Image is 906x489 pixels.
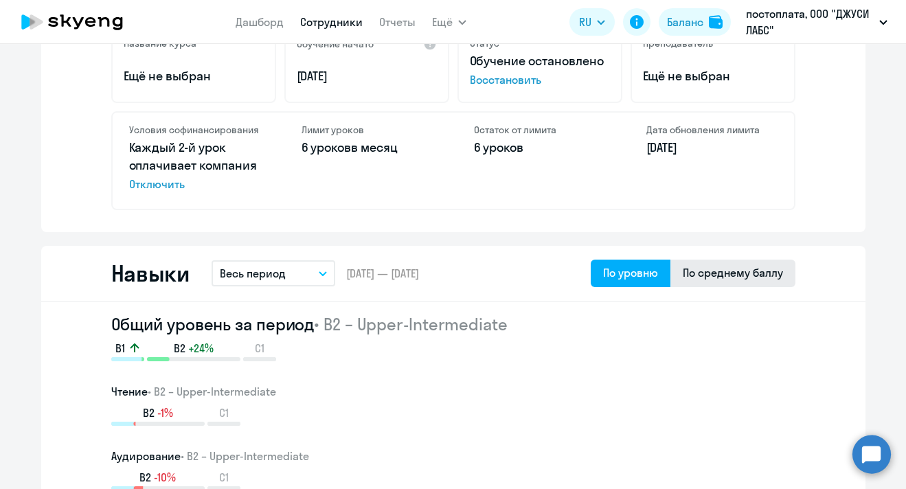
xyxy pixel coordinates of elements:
[302,124,433,136] h4: Лимит уроков
[139,470,151,485] span: B2
[667,14,703,30] div: Баланс
[709,15,723,29] img: balance
[643,67,783,85] p: Ещё не выбран
[219,470,229,485] span: C1
[646,124,778,136] h4: Дата обновления лимита
[302,139,433,157] p: в месяц
[297,38,374,50] h5: Обучение начато
[129,139,260,192] p: Каждый 2-й урок оплачивает компания
[314,314,508,334] span: • B2 – Upper-Intermediate
[474,139,524,155] span: 6 уроков
[143,405,155,420] span: B2
[579,14,591,30] span: RU
[346,266,419,281] span: [DATE] — [DATE]
[174,341,185,356] span: B2
[302,139,352,155] span: 6 уроков
[474,124,605,136] h4: Остаток от лимита
[379,15,416,29] a: Отчеты
[181,449,309,463] span: • B2 – Upper-Intermediate
[111,313,795,335] h2: Общий уровень за период
[683,264,783,281] div: По среднему баллу
[188,341,214,356] span: +24%
[212,260,335,286] button: Весь период
[111,260,190,287] h2: Навыки
[297,67,437,85] p: [DATE]
[255,341,264,356] span: C1
[739,5,894,38] button: постоплата, ООО "ДЖУСИ ЛАБС"
[432,14,453,30] span: Ещё
[300,15,363,29] a: Сотрудники
[154,470,176,485] span: -10%
[220,265,286,282] p: Весь период
[148,385,276,398] span: • B2 – Upper-Intermediate
[219,405,229,420] span: C1
[129,176,260,192] span: Отключить
[646,139,778,157] p: [DATE]
[111,448,795,464] h3: Аудирование
[236,15,284,29] a: Дашборд
[659,8,731,36] button: Балансbalance
[569,8,615,36] button: RU
[432,8,466,36] button: Ещё
[470,53,604,69] span: Обучение остановлено
[129,124,260,136] h4: Условия софинансирования
[157,405,173,420] span: -1%
[746,5,874,38] p: постоплата, ООО "ДЖУСИ ЛАБС"
[115,341,125,356] span: B1
[111,383,795,400] h3: Чтение
[603,264,658,281] div: По уровню
[124,67,264,85] p: Ещё не выбран
[470,71,610,88] span: Восстановить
